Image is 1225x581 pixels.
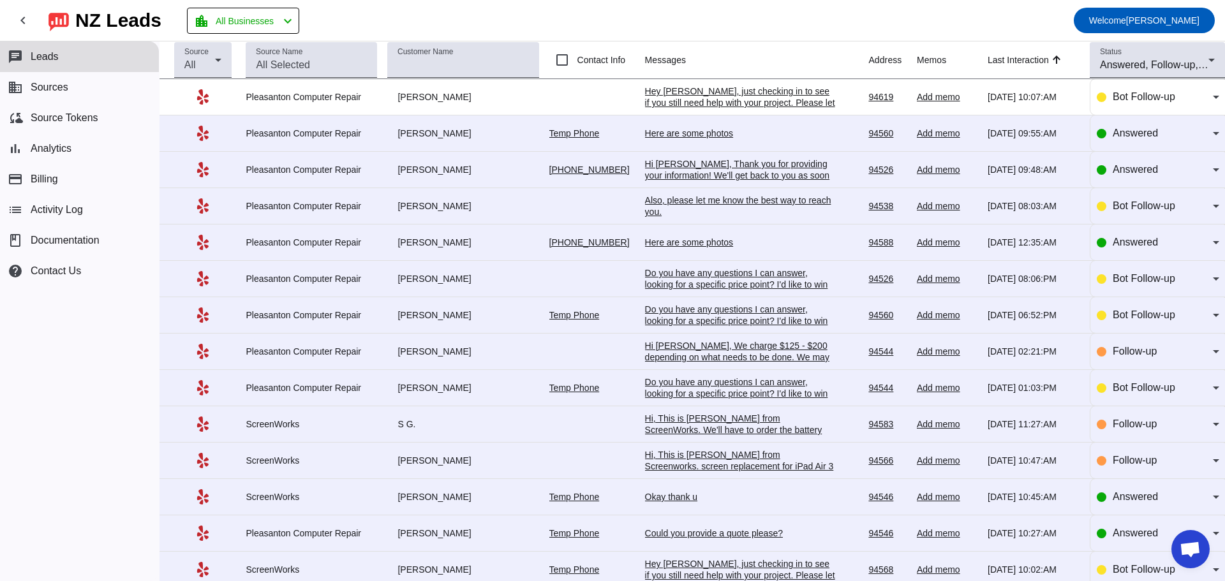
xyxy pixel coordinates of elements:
[195,562,211,577] mat-icon: Yelp
[917,455,977,466] div: Add memo
[988,346,1080,357] div: [DATE] 02:21:PM
[246,273,377,284] div: Pleasanton Computer Repair
[988,309,1080,321] div: [DATE] 06:52:PM
[15,13,31,28] mat-icon: chevron_left
[246,128,377,139] div: Pleasanton Computer Repair
[246,346,377,357] div: Pleasanton Computer Repair
[246,200,377,212] div: Pleasanton Computer Repair
[1113,455,1157,466] span: Follow-up
[8,80,23,95] mat-icon: business
[194,13,209,29] mat-icon: location_city
[8,49,23,64] mat-icon: chat
[246,382,377,393] div: Pleasanton Computer Repair
[31,51,59,63] span: Leads
[1113,382,1175,393] span: Bot Follow-up
[387,273,538,284] div: [PERSON_NAME]
[549,383,600,393] a: Temp Phone
[387,164,538,175] div: [PERSON_NAME]
[48,10,69,31] img: logo
[645,304,836,338] div: Do you have any questions I can answer, looking for a specific price point? I'd like to win your ...
[387,564,538,575] div: [PERSON_NAME]
[549,310,600,320] a: Temp Phone
[246,237,377,248] div: Pleasanton Computer Repair
[868,527,907,539] div: 94546
[645,128,836,139] div: Here are some photos
[868,455,907,466] div: 94566
[868,491,907,503] div: 94546
[387,455,538,466] div: [PERSON_NAME]
[549,564,600,575] a: Temp Phone
[988,128,1080,139] div: [DATE] 09:55:AM
[917,91,977,103] div: Add memo
[184,59,196,70] span: All
[195,526,211,541] mat-icon: Yelp
[868,382,907,393] div: 94544
[1113,309,1175,320] span: Bot Follow-up
[868,91,907,103] div: 94619
[256,57,367,73] input: All Selected
[187,8,299,34] button: All Businesses
[868,273,907,284] div: 94526
[195,307,211,323] mat-icon: Yelp
[195,198,211,214] mat-icon: Yelp
[917,237,977,248] div: Add memo
[8,172,23,187] mat-icon: payment
[195,344,211,359] mat-icon: Yelp
[1113,200,1175,211] span: Bot Follow-up
[246,418,377,430] div: ScreenWorks
[645,267,836,302] div: Do you have any questions I can answer, looking for a specific price point? I'd like to win your ...
[868,309,907,321] div: 94560
[645,158,836,204] div: Hi [PERSON_NAME], Thank you for providing your information! We'll get back to you as soon as poss...
[246,164,377,175] div: Pleasanton Computer Repair
[387,309,538,321] div: [PERSON_NAME]
[246,491,377,503] div: ScreenWorks
[387,200,538,212] div: [PERSON_NAME]
[988,564,1080,575] div: [DATE] 10:02:AM
[868,41,917,79] th: Address
[8,263,23,279] mat-icon: help
[917,128,977,139] div: Add memo
[988,91,1080,103] div: [DATE] 10:07:AM
[387,128,538,139] div: [PERSON_NAME]
[988,273,1080,284] div: [DATE] 08:06:PM
[868,200,907,212] div: 94538
[387,237,538,248] div: [PERSON_NAME]
[280,13,295,29] mat-icon: chevron_left
[917,309,977,321] div: Add memo
[1113,527,1158,538] span: Answered
[387,491,538,503] div: [PERSON_NAME]
[1074,8,1215,33] button: Welcome[PERSON_NAME]
[387,382,538,393] div: [PERSON_NAME]
[75,11,161,29] div: NZ Leads
[31,265,81,277] span: Contact Us
[195,162,211,177] mat-icon: Yelp
[645,413,836,470] div: Hi, This is [PERSON_NAME] from ScreenWorks. We'll have to order the battery and shipping takes 2-...
[868,346,907,357] div: 94544
[917,41,988,79] th: Memos
[549,237,630,247] a: [PHONE_NUMBER]
[645,195,836,217] div: Also, please let me know the best way to reach you.​
[195,126,211,141] mat-icon: Yelp
[868,164,907,175] div: 94526
[549,528,600,538] a: Temp Phone
[575,54,626,66] label: Contact Info
[256,48,302,56] mat-label: Source Name
[868,418,907,430] div: 94583
[1113,418,1157,429] span: Follow-up
[645,237,836,248] div: Here are some photos
[645,340,836,397] div: Hi [PERSON_NAME], We charge $125 - $200 depending on what needs to be done. We may need to instal...
[31,173,58,185] span: Billing
[1113,491,1158,502] span: Answered
[868,564,907,575] div: 94568
[246,91,377,103] div: Pleasanton Computer Repair
[988,200,1080,212] div: [DATE] 08:03:AM
[549,128,600,138] a: Temp Phone
[645,449,836,506] div: Hi, This is [PERSON_NAME] from Screenworks. screen replacement for iPad Air 3 10.5" from 2019 is ...
[1089,15,1126,26] span: Welcome
[387,527,538,539] div: [PERSON_NAME]
[917,564,977,575] div: Add memo
[195,89,211,105] mat-icon: Yelp
[917,491,977,503] div: Add memo
[195,380,211,395] mat-icon: Yelp
[645,527,836,539] div: Could you provide a quote please?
